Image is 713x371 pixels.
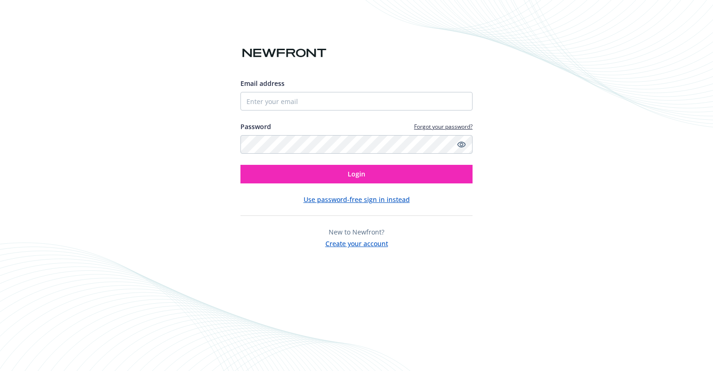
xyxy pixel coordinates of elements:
[304,195,410,204] button: Use password-free sign in instead
[240,79,285,88] span: Email address
[456,139,467,150] a: Show password
[348,169,365,178] span: Login
[240,45,328,61] img: Newfront logo
[240,165,473,183] button: Login
[414,123,473,130] a: Forgot your password?
[325,237,388,248] button: Create your account
[329,228,384,236] span: New to Newfront?
[240,135,473,154] input: Enter your password
[240,122,271,131] label: Password
[240,92,473,111] input: Enter your email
